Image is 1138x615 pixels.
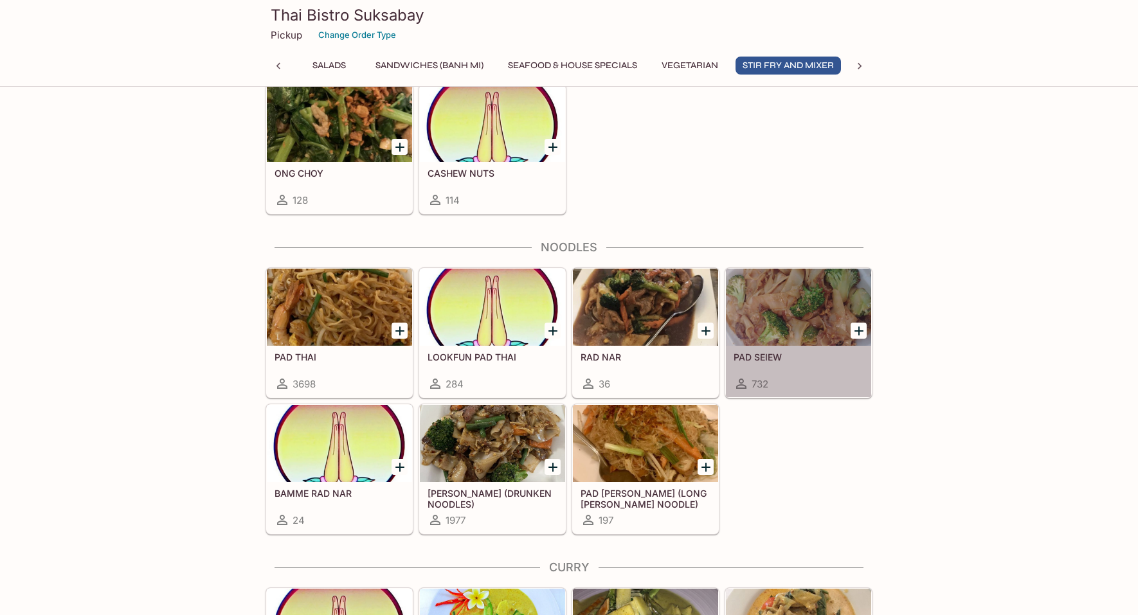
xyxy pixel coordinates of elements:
button: Add PAD SEIEW [851,323,867,339]
span: 24 [293,514,305,526]
button: Add BAMME RAD NAR [392,459,408,475]
div: LOOKFUN PAD THAI [420,269,565,346]
div: PAD WOON SEN (LONG RICE NOODLE) [573,405,718,482]
button: Salads [300,57,358,75]
a: PAD SEIEW732 [725,268,872,398]
span: 128 [293,194,308,206]
a: RAD NAR36 [572,268,719,398]
h5: CASHEW NUTS [428,168,557,179]
div: ONG CHOY [267,85,412,162]
h5: PAD THAI [275,352,404,362]
span: 3698 [293,378,316,390]
h5: PAD [PERSON_NAME] (LONG [PERSON_NAME] NOODLE) [581,488,710,509]
div: PAD SEIEW [726,269,871,346]
button: Add ONG CHOY [392,139,408,155]
a: BAMME RAD NAR24 [266,404,413,534]
div: PAD THAI [267,269,412,346]
button: Add PAD THAI [392,323,408,339]
h5: RAD NAR [581,352,710,362]
a: LOOKFUN PAD THAI284 [419,268,566,398]
span: 1977 [446,514,465,526]
button: Add RAD NAR [698,323,714,339]
button: Add CASHEW NUTS [545,139,561,155]
span: 36 [599,378,610,390]
span: 197 [599,514,613,526]
p: Pickup [271,29,302,41]
button: Add LOOKFUN PAD THAI [545,323,561,339]
button: Add KEE MAO (DRUNKEN NOODLES) [545,459,561,475]
button: Seafood & House Specials [501,57,644,75]
div: CASHEW NUTS [420,85,565,162]
h5: LOOKFUN PAD THAI [428,352,557,362]
a: ONG CHOY128 [266,84,413,214]
h4: Noodles [266,240,872,254]
button: Stir Fry and Mixer [736,57,841,75]
div: RAD NAR [573,269,718,346]
a: PAD [PERSON_NAME] (LONG [PERSON_NAME] NOODLE)197 [572,404,719,534]
div: BAMME RAD NAR [267,405,412,482]
button: Vegetarian [655,57,725,75]
span: 114 [446,194,460,206]
span: 732 [752,378,768,390]
div: KEE MAO (DRUNKEN NOODLES) [420,405,565,482]
button: Sandwiches (Banh Mi) [368,57,491,75]
h5: ONG CHOY [275,168,404,179]
button: Change Order Type [312,25,402,45]
span: 284 [446,378,464,390]
button: Add PAD WOON SEN (LONG RICE NOODLE) [698,459,714,475]
h4: Curry [266,560,872,575]
a: PAD THAI3698 [266,268,413,398]
a: [PERSON_NAME] (DRUNKEN NOODLES)1977 [419,404,566,534]
a: CASHEW NUTS114 [419,84,566,214]
h5: PAD SEIEW [734,352,863,362]
h5: [PERSON_NAME] (DRUNKEN NOODLES) [428,488,557,509]
h5: BAMME RAD NAR [275,488,404,499]
h3: Thai Bistro Suksabay [271,5,867,25]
